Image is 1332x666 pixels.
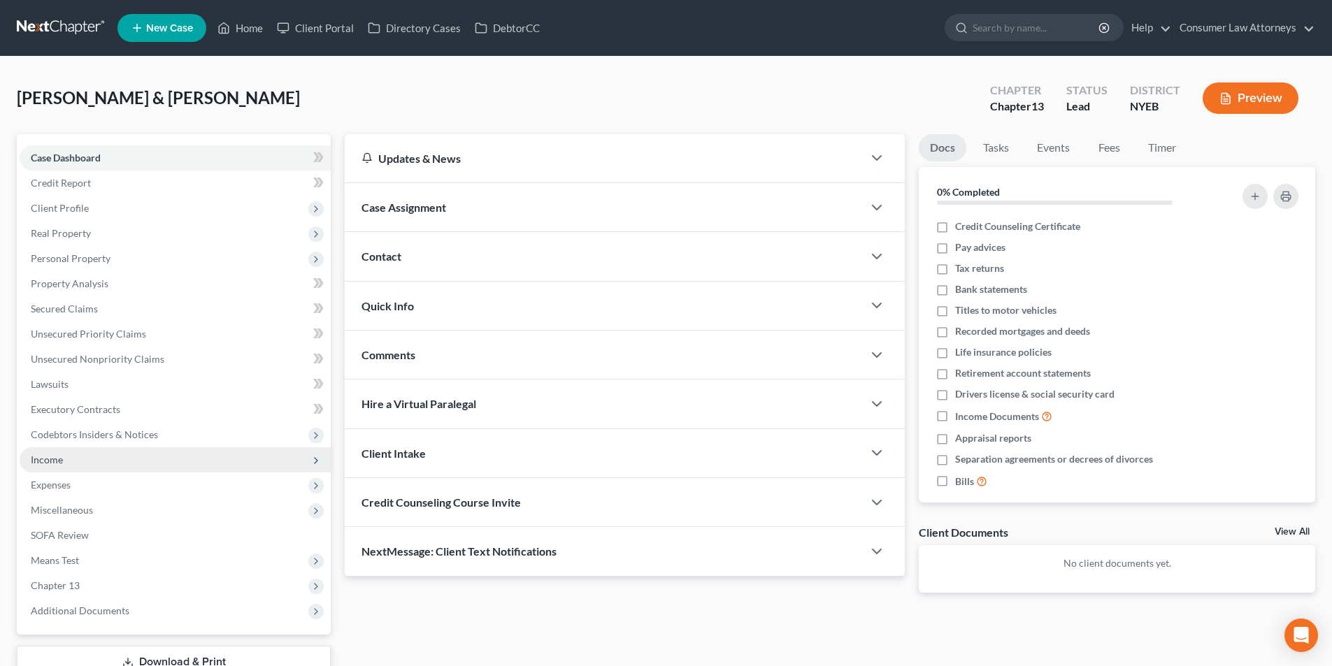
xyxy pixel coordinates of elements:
[31,177,91,189] span: Credit Report
[955,431,1031,445] span: Appraisal reports
[972,134,1020,161] a: Tasks
[955,366,1091,380] span: Retirement account statements
[937,186,1000,198] strong: 0% Completed
[361,397,476,410] span: Hire a Virtual Paralegal
[20,145,331,171] a: Case Dashboard
[1124,15,1171,41] a: Help
[31,277,108,289] span: Property Analysis
[31,504,93,516] span: Miscellaneous
[31,428,158,440] span: Codebtors Insiders & Notices
[31,403,120,415] span: Executory Contracts
[20,347,331,372] a: Unsecured Nonpriority Claims
[361,249,401,263] span: Contact
[955,303,1057,317] span: Titles to motor vehicles
[31,328,146,340] span: Unsecured Priority Claims
[31,202,89,214] span: Client Profile
[31,252,110,264] span: Personal Property
[20,296,331,321] a: Secured Claims
[31,303,98,314] span: Secured Claims
[31,353,164,365] span: Unsecured Nonpriority Claims
[361,544,557,558] span: NextMessage: Client Text Notifications
[270,15,361,41] a: Client Portal
[361,201,446,214] span: Case Assignment
[930,556,1304,570] p: No client documents yet.
[361,495,521,509] span: Credit Counseling Course Invite
[955,240,1005,254] span: Pay advices
[361,299,414,312] span: Quick Info
[20,397,331,422] a: Executory Contracts
[955,219,1080,233] span: Credit Counseling Certificate
[955,261,1004,275] span: Tax returns
[31,152,101,164] span: Case Dashboard
[955,387,1115,401] span: Drivers license & social security card
[990,99,1044,115] div: Chapter
[1284,618,1318,652] div: Open Intercom Messenger
[31,454,63,465] span: Income
[146,23,193,34] span: New Case
[973,15,1101,41] input: Search by name...
[919,134,966,161] a: Docs
[1173,15,1315,41] a: Consumer Law Attorneys
[31,479,71,491] span: Expenses
[31,579,80,591] span: Chapter 13
[20,372,331,397] a: Lawsuits
[1026,134,1081,161] a: Events
[1031,99,1044,113] span: 13
[1203,82,1298,114] button: Preview
[361,447,426,460] span: Client Intake
[919,525,1008,540] div: Client Documents
[31,227,91,239] span: Real Property
[1087,134,1131,161] a: Fees
[31,529,89,541] span: SOFA Review
[468,15,547,41] a: DebtorCC
[17,87,300,108] span: [PERSON_NAME] & [PERSON_NAME]
[1066,99,1108,115] div: Lead
[955,282,1027,296] span: Bank statements
[1137,134,1187,161] a: Timer
[20,171,331,196] a: Credit Report
[361,15,468,41] a: Directory Cases
[990,82,1044,99] div: Chapter
[955,324,1090,338] span: Recorded mortgages and deeds
[1130,82,1180,99] div: District
[361,151,846,166] div: Updates & News
[1066,82,1108,99] div: Status
[20,271,331,296] a: Property Analysis
[955,345,1052,359] span: Life insurance policies
[1275,527,1310,537] a: View All
[1130,99,1180,115] div: NYEB
[20,523,331,548] a: SOFA Review
[31,378,69,390] span: Lawsuits
[20,321,331,347] a: Unsecured Priority Claims
[955,475,974,488] span: Bills
[955,452,1153,466] span: Separation agreements or decrees of divorces
[31,554,79,566] span: Means Test
[31,605,129,616] span: Additional Documents
[955,410,1039,424] span: Income Documents
[210,15,270,41] a: Home
[361,348,415,361] span: Comments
